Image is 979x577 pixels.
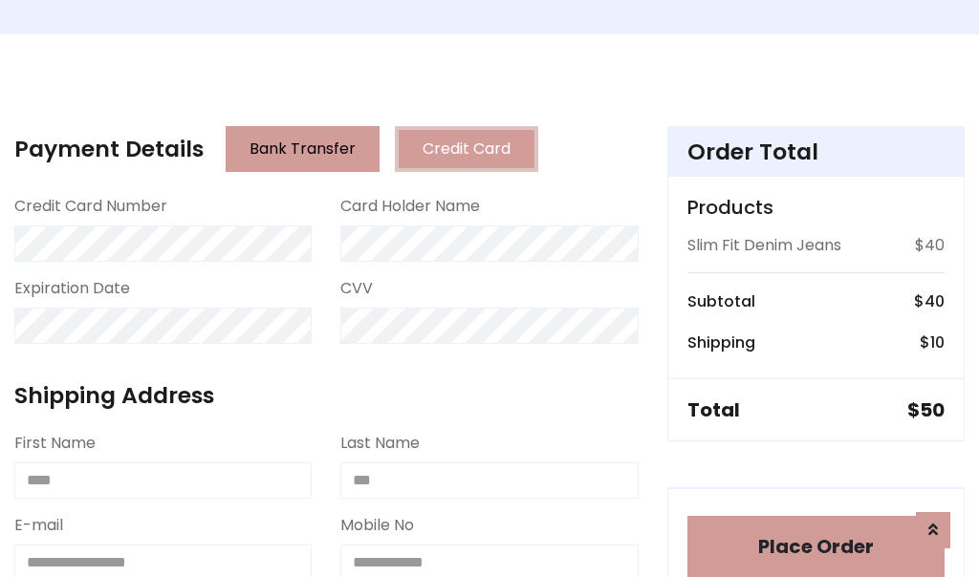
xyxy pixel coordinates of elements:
h5: Products [687,196,945,219]
label: Expiration Date [14,277,130,300]
button: Credit Card [395,126,538,172]
span: 50 [920,396,945,423]
h4: Shipping Address [14,382,639,409]
p: $40 [915,234,945,257]
p: Slim Fit Denim Jeans [687,234,841,257]
button: Bank Transfer [226,126,380,172]
h6: $ [920,333,945,352]
label: CVV [340,277,373,300]
h6: $ [914,292,945,310]
label: Last Name [340,432,420,455]
h5: $ [907,398,945,421]
h4: Payment Details [14,136,204,162]
button: Place Order [687,516,945,577]
label: First Name [14,432,96,455]
h4: Order Total [687,139,945,165]
span: 10 [930,331,945,353]
label: Mobile No [340,514,414,537]
label: Credit Card Number [14,195,167,218]
h5: Total [687,398,740,421]
h6: Subtotal [687,292,755,310]
h6: Shipping [687,333,755,352]
label: E-mail [14,514,63,537]
label: Card Holder Name [340,195,480,218]
span: 40 [925,290,945,312]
